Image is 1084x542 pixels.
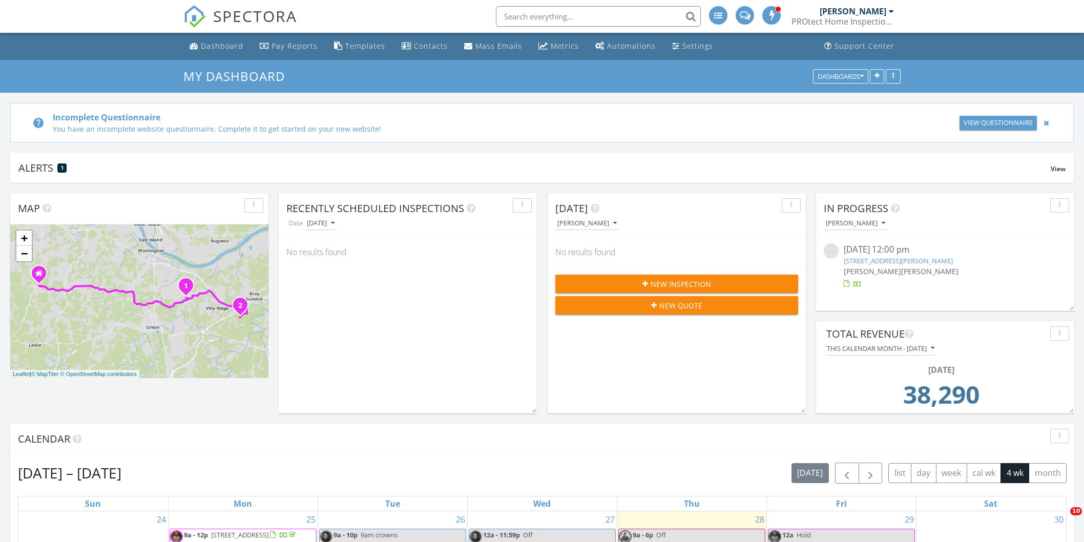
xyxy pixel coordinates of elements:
[651,279,711,289] span: New Inspection
[60,371,137,377] a: © OpenStreetMap contributors
[475,41,522,51] div: Mass Emails
[32,117,45,129] i: help
[330,37,389,56] a: Templates
[183,5,206,28] img: The Best Home Inspection Software - Spectora
[414,41,448,51] div: Contacts
[454,511,467,528] a: Go to August 26, 2025
[483,530,520,539] span: 12a - 11:59p
[555,201,588,215] span: [DATE]
[213,5,297,27] span: SPECTORA
[1000,463,1029,483] button: 4 wk
[1049,507,1074,532] iframe: Intercom live chat
[827,345,934,352] div: This calendar month - [DATE]
[960,116,1037,130] a: View Questionnaire
[901,266,958,276] span: [PERSON_NAME]
[53,111,885,123] div: Incomplete Questionnaire
[844,243,1046,256] div: [DATE] 12:00 pm
[682,496,702,511] a: Thursday
[903,511,916,528] a: Go to August 29, 2025
[185,37,247,56] a: Dashboard
[53,123,885,134] div: You have an incomplete website questionnaire. Complete it to get started on your new website!
[555,275,798,293] button: New Inspection
[829,364,1053,376] div: [DATE]
[383,496,402,511] a: Tuesday
[307,220,335,227] div: [DATE]
[304,511,318,528] a: Go to August 25, 2025
[555,296,798,315] button: New Quote
[982,496,999,511] a: Saturday
[551,41,579,51] div: Metrics
[184,530,208,539] span: 9a - 12p
[496,6,701,27] input: Search everything...
[824,243,839,258] img: streetview
[523,530,533,539] span: Off
[1070,507,1082,515] span: 10
[791,16,894,27] div: PROtect Home Inspections
[555,217,619,231] button: [PERSON_NAME]
[834,496,849,511] a: Friday
[16,246,32,261] a: Zoom out
[83,496,103,511] a: Sunday
[835,463,859,484] button: Previous
[791,463,829,483] button: [DATE]
[835,41,894,51] div: Support Center
[201,41,243,51] div: Dashboard
[826,342,935,356] button: This calendar month - [DATE]
[18,432,70,446] span: Calendar
[39,273,45,279] div: 9578 Highway YY, New Haven MO 63068
[361,530,398,539] span: 9am crowns
[184,530,298,539] a: 9a - 12p [STREET_ADDRESS]
[844,256,953,265] a: [STREET_ADDRESS][PERSON_NAME]
[591,37,660,56] a: Automations (Advanced)
[238,302,242,309] i: 2
[534,37,583,56] a: Metrics
[531,496,553,511] a: Wednesday
[820,6,886,16] div: [PERSON_NAME]
[964,118,1033,128] div: View Questionnaire
[888,463,911,483] button: list
[256,37,322,56] a: Pay Reports
[211,530,268,539] span: [STREET_ADDRESS]
[753,511,766,528] a: Go to August 28, 2025
[333,530,358,539] span: 9a - 10p
[967,463,1002,483] button: cal wk
[16,231,32,246] a: Zoom in
[548,238,806,266] div: No results found
[818,73,864,80] div: Dashboards
[31,371,59,377] a: © MapTiler
[460,37,526,56] a: Mass Emails
[824,217,887,231] button: [PERSON_NAME]
[1051,164,1066,173] span: View
[782,530,794,539] span: 12a
[633,530,653,539] span: 9a - 6p
[305,217,337,231] button: [DATE]
[398,37,452,56] a: Contacts
[184,283,188,290] i: 1
[18,161,1051,175] div: Alerts
[668,37,717,56] a: Settings
[824,201,888,215] span: In Progress
[797,530,811,539] span: Hold
[656,530,666,539] span: Off
[232,496,254,511] a: Monday
[813,69,868,84] button: Dashboards
[911,463,936,483] button: day
[826,326,1046,342] div: Total Revenue
[859,463,883,484] button: Next
[186,285,192,291] div: 4750 Log House Rd, Villa Ridge, MO 63089
[607,41,656,51] div: Automations
[844,266,901,276] span: [PERSON_NAME]
[183,14,297,35] a: SPECTORA
[13,371,30,377] a: Leaflet
[659,300,702,311] span: New Quote
[155,511,168,528] a: Go to August 24, 2025
[682,41,713,51] div: Settings
[240,305,246,311] div: 6059 Valley View Dr, Villa Ridge, MO 63089
[10,370,139,379] div: |
[1029,463,1067,483] button: month
[829,376,1053,419] td: 38290.0
[826,220,885,227] div: [PERSON_NAME]
[18,201,40,215] span: Map
[820,37,899,56] a: Support Center
[603,511,617,528] a: Go to August 27, 2025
